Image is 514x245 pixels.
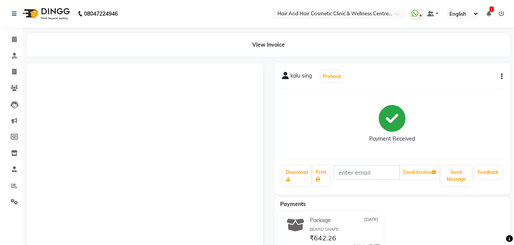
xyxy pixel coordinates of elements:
a: Print [313,166,330,186]
b: 08047224946 [84,3,118,24]
a: Download [283,166,311,186]
button: Send Message [441,166,472,186]
span: ₹642.26 [310,234,336,244]
input: enter email [334,165,400,180]
div: BEARD SHAPE [310,226,380,233]
button: Prebook [321,71,343,82]
span: Package [310,216,331,224]
span: [DATE] [364,216,378,224]
img: logo [19,3,72,24]
a: Feedback [475,166,502,179]
span: kalu sing [290,72,312,83]
div: View Invoice [27,33,510,57]
a: 1 [486,10,491,17]
span: 1 [490,6,494,12]
button: Email Invoice [400,166,439,179]
span: Payments [280,201,306,208]
div: Payment Received [369,135,415,143]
